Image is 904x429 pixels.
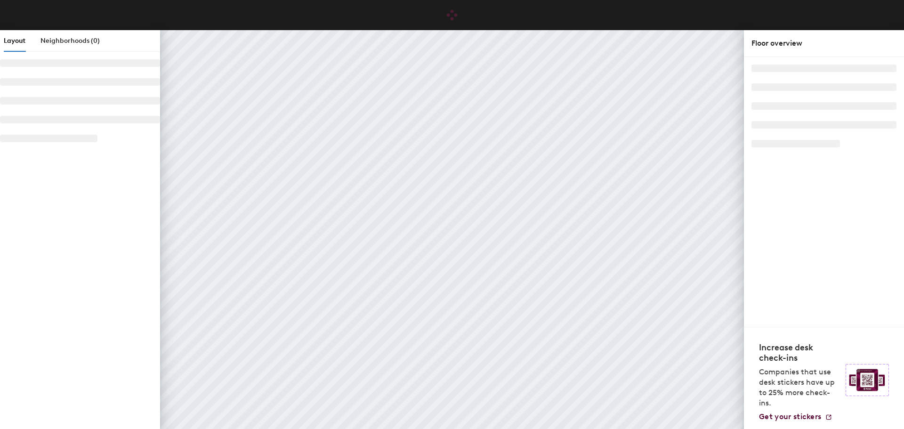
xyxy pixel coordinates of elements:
span: Get your stickers [759,412,821,421]
p: Companies that use desk stickers have up to 25% more check-ins. [759,367,840,408]
a: Get your stickers [759,412,832,421]
h4: Increase desk check-ins [759,342,840,363]
img: Sticker logo [846,364,889,396]
div: Floor overview [751,38,896,49]
span: Layout [4,37,25,45]
span: Neighborhoods (0) [40,37,100,45]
